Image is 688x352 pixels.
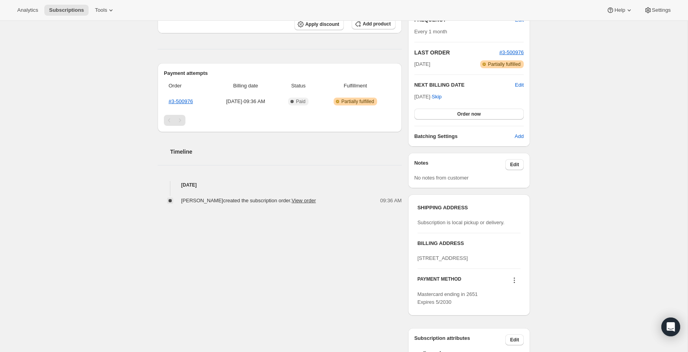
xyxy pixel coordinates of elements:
button: #3-500976 [499,49,524,56]
span: Every 1 month [414,29,447,34]
span: Tools [95,7,107,13]
span: [STREET_ADDRESS] [418,255,468,261]
button: Tools [90,5,120,16]
button: Edit [515,81,524,89]
span: Subscription is local pickup or delivery. [418,220,505,225]
h3: Notes [414,159,506,170]
button: Apply discount [294,18,344,30]
span: No notes from customer [414,175,469,181]
span: Status [281,82,315,90]
button: Edit [505,334,524,345]
h3: SHIPPING ADDRESS [418,204,521,212]
nav: Pagination [164,115,396,126]
div: Open Intercom Messenger [661,318,680,336]
a: #3-500976 [169,98,193,104]
button: Subscriptions [44,5,89,16]
h2: Timeline [170,148,402,156]
span: [DATE] · 09:36 AM [214,98,277,105]
a: View order [292,198,316,203]
button: Add product [352,18,395,29]
h3: Subscription attributes [414,334,506,345]
span: Apply discount [305,21,339,27]
a: #3-500976 [499,49,524,55]
span: [DATE] · [414,94,442,100]
button: Add [510,130,528,143]
h6: Batching Settings [414,132,515,140]
span: Skip [432,93,441,101]
span: Partially fulfilled [488,61,521,67]
span: Subscriptions [49,7,84,13]
span: Add product [363,21,390,27]
button: Analytics [13,5,43,16]
span: Edit [510,337,519,343]
h2: LAST ORDER [414,49,499,56]
span: [PERSON_NAME] created the subscription order. [181,198,316,203]
h2: NEXT BILLING DATE [414,81,515,89]
span: Help [614,7,625,13]
span: Settings [652,7,671,13]
span: Partially fulfilled [341,98,374,105]
span: Fulfillment [320,82,390,90]
span: Paid [296,98,305,105]
span: Analytics [17,7,38,13]
h3: PAYMENT METHOD [418,276,461,287]
button: Settings [639,5,675,16]
button: Help [602,5,637,16]
span: Add [515,132,524,140]
span: Edit [510,161,519,168]
button: Edit [505,159,524,170]
span: 09:36 AM [380,197,402,205]
span: Billing date [214,82,277,90]
span: [DATE] [414,60,430,68]
button: Order now [414,109,524,120]
th: Order [164,77,212,94]
h3: BILLING ADDRESS [418,240,521,247]
span: Mastercard ending in 2651 Expires 5/2030 [418,291,478,305]
span: Order now [457,111,481,117]
button: Skip [427,91,446,103]
h2: Payment attempts [164,69,396,77]
h4: [DATE] [158,181,402,189]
